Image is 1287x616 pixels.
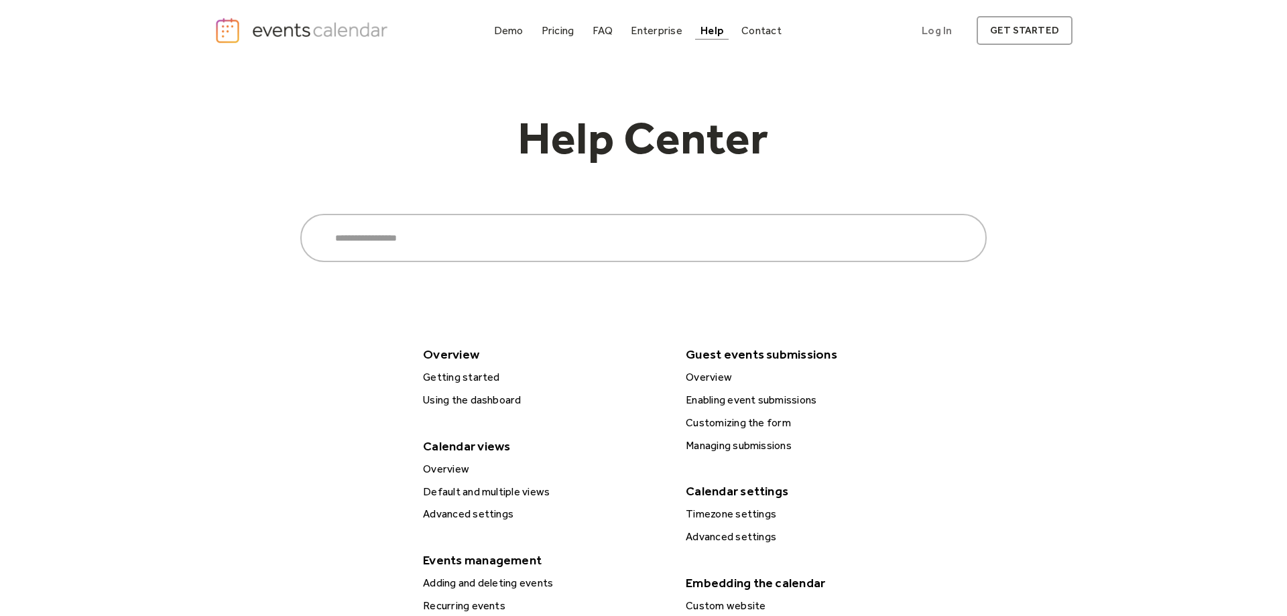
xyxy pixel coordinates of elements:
[418,391,670,409] a: Using the dashboard
[679,343,931,366] div: Guest events submissions
[682,414,932,432] div: Customizing the form
[680,414,932,432] a: Customizing the form
[625,21,687,40] a: Enterprise
[419,391,670,409] div: Using the dashboard
[680,369,932,386] a: Overview
[416,548,668,572] div: Events management
[682,597,932,615] div: Custom website
[700,27,723,34] div: Help
[977,16,1072,45] a: get started
[680,391,932,409] a: Enabling event submissions
[908,16,965,45] a: Log In
[418,483,670,501] a: Default and multiple views
[214,17,391,44] a: home
[419,460,670,478] div: Overview
[631,27,682,34] div: Enterprise
[741,27,782,34] div: Contact
[416,434,668,458] div: Calendar views
[418,574,670,592] a: Adding and deleting events
[419,574,670,592] div: Adding and deleting events
[736,21,787,40] a: Contact
[536,21,580,40] a: Pricing
[682,505,932,523] div: Timezone settings
[456,115,831,174] h1: Help Center
[416,343,668,366] div: Overview
[489,21,529,40] a: Demo
[418,505,670,523] a: Advanced settings
[682,437,932,454] div: Managing submissions
[679,571,931,595] div: Embedding the calendar
[680,528,932,546] a: Advanced settings
[593,27,613,34] div: FAQ
[418,597,670,615] a: Recurring events
[680,505,932,523] a: Timezone settings
[419,483,670,501] div: Default and multiple views
[682,391,932,409] div: Enabling event submissions
[680,597,932,615] a: Custom website
[419,505,670,523] div: Advanced settings
[419,597,670,615] div: Recurring events
[542,27,574,34] div: Pricing
[695,21,729,40] a: Help
[418,460,670,478] a: Overview
[682,369,932,386] div: Overview
[494,27,524,34] div: Demo
[682,528,932,546] div: Advanced settings
[587,21,619,40] a: FAQ
[419,369,670,386] div: Getting started
[680,437,932,454] a: Managing submissions
[418,369,670,386] a: Getting started
[679,479,931,503] div: Calendar settings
